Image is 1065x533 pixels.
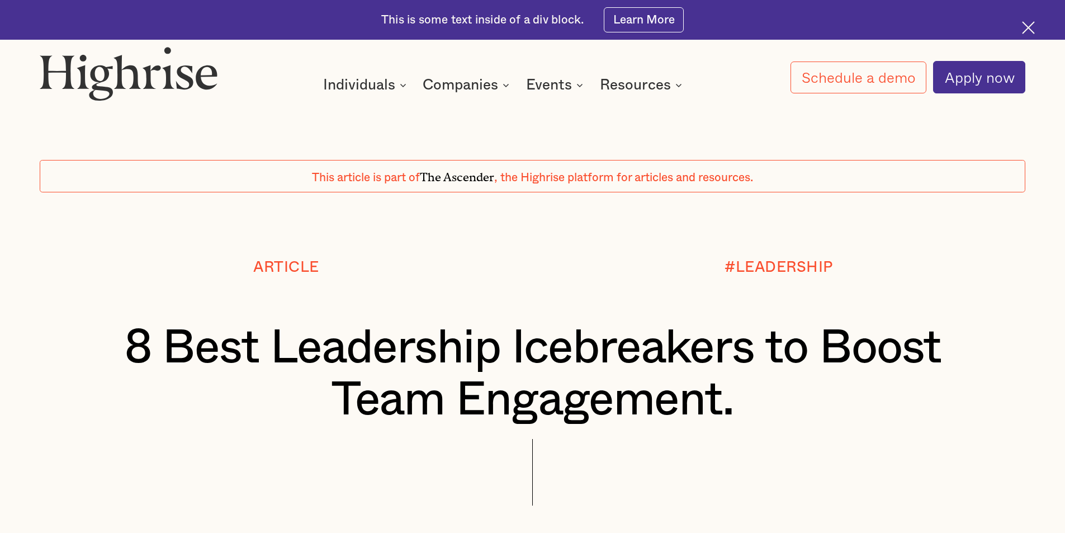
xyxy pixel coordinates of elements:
img: Cross icon [1022,21,1035,34]
h1: 8 Best Leadership Icebreakers to Boost Team Engagement. [81,322,984,427]
a: Learn More [604,7,684,32]
span: , the Highrise platform for articles and resources. [494,172,753,183]
div: Events [526,78,586,92]
div: Individuals [323,78,395,92]
div: #LEADERSHIP [725,259,833,275]
span: This article is part of [312,172,420,183]
a: Apply now [933,61,1025,93]
div: Resources [600,78,671,92]
div: Companies [423,78,498,92]
div: Article [253,259,319,275]
span: The Ascender [420,167,494,181]
img: Highrise logo [40,46,217,100]
div: Resources [600,78,685,92]
div: Events [526,78,572,92]
div: This is some text inside of a div block. [381,12,584,28]
div: Individuals [323,78,410,92]
div: Companies [423,78,513,92]
a: Schedule a demo [791,62,927,93]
